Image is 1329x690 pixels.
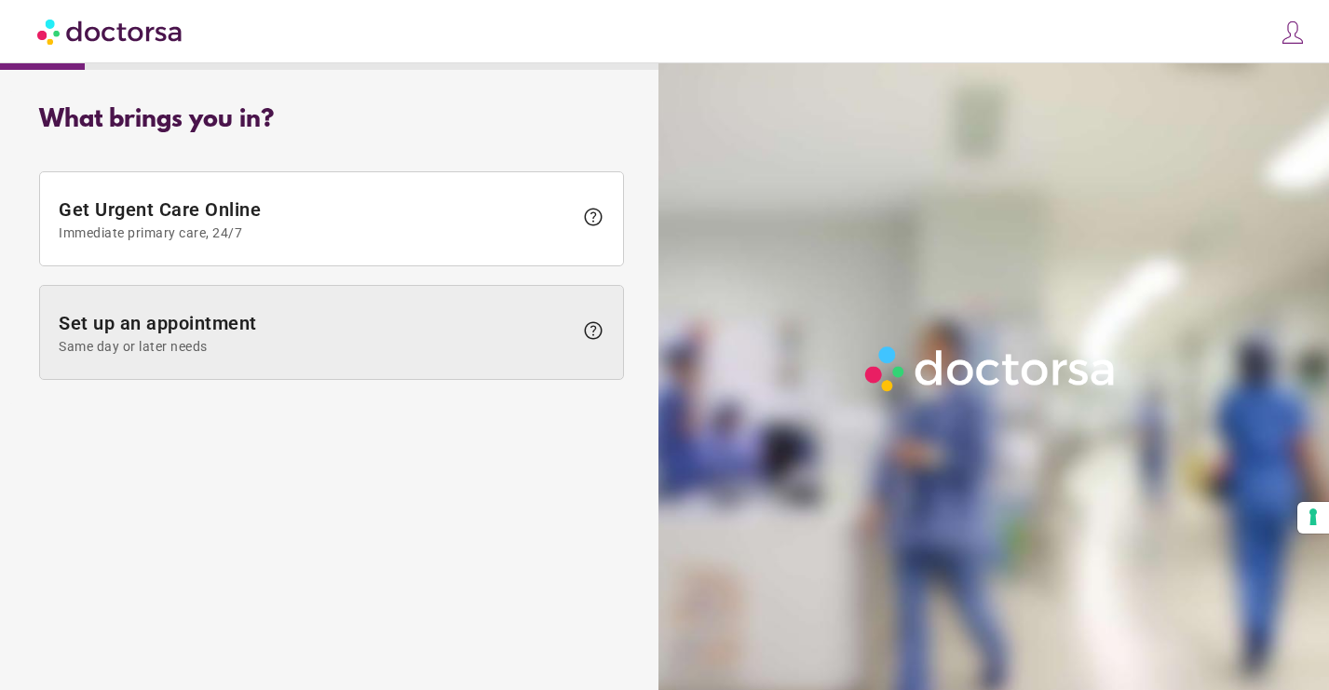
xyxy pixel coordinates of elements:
img: Logo-Doctorsa-trans-White-partial-flat.png [858,339,1123,399]
span: Same day or later needs [59,339,573,354]
span: Get Urgent Care Online [59,198,573,240]
span: Immediate primary care, 24/7 [59,225,573,240]
span: help [582,319,604,342]
span: Set up an appointment [59,312,573,354]
div: What brings you in? [39,106,624,134]
button: Your consent preferences for tracking technologies [1297,502,1329,534]
span: help [582,206,604,228]
img: Doctorsa.com [37,10,184,52]
img: icons8-customer-100.png [1280,20,1306,46]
